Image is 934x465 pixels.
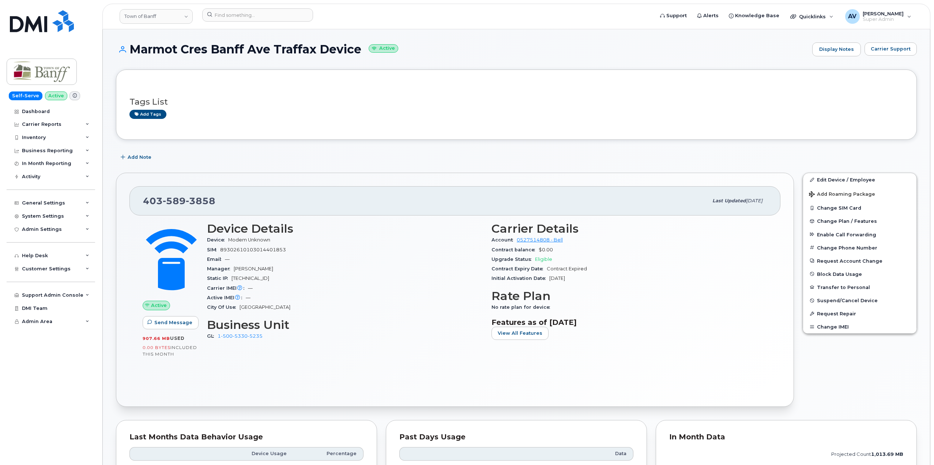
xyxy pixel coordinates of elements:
[231,275,269,281] span: [TECHNICAL_ID]
[803,320,916,333] button: Change IMEI
[669,434,903,441] div: In Month Data
[293,447,364,460] th: Percentage
[746,198,762,203] span: [DATE]
[539,247,553,252] span: $0.00
[803,294,916,307] button: Suspend/Cancel Device
[154,319,192,326] span: Send Message
[803,241,916,254] button: Change Phone Number
[831,451,903,457] text: projected count
[492,289,767,303] h3: Rate Plan
[207,247,220,252] span: SIM
[817,298,878,303] span: Suspend/Cancel Device
[803,228,916,241] button: Enable Call Forwarding
[369,44,398,53] small: Active
[240,304,290,310] span: [GEOGRAPHIC_DATA]
[220,247,286,252] span: 89302610103014401853
[803,281,916,294] button: Transfer to Personal
[225,256,230,262] span: —
[803,254,916,267] button: Request Account Change
[248,285,253,291] span: —
[129,97,903,106] h3: Tags List
[228,237,270,243] span: Modem Unknown
[116,151,158,164] button: Add Note
[207,295,246,300] span: Active IMEI
[492,247,539,252] span: Contract balance
[399,434,633,441] div: Past Days Usage
[207,222,483,235] h3: Device Details
[186,195,215,206] span: 3858
[803,267,916,281] button: Block Data Usage
[517,237,563,243] a: 0527514808 - Bell
[803,201,916,214] button: Change SIM Card
[207,275,231,281] span: Static IP
[218,333,263,339] a: 1-500-5330-5235
[143,345,170,350] span: 0.00 Bytes
[547,266,587,271] span: Contract Expired
[529,447,633,460] th: Data
[803,307,916,320] button: Request Repair
[492,222,767,235] h3: Carrier Details
[492,304,554,310] span: No rate plan for device
[817,232,876,237] span: Enable Call Forwarding
[207,237,228,243] span: Device
[207,318,483,331] h3: Business Unit
[151,302,167,309] span: Active
[116,43,809,56] h1: Marmot Cres Banff Ave Traffax Device
[803,214,916,228] button: Change Plan / Features
[170,335,185,341] span: used
[809,191,875,198] span: Add Roaming Package
[535,256,552,262] span: Eligible
[492,318,767,327] h3: Features as of [DATE]
[207,333,218,339] span: GL
[492,275,549,281] span: Initial Activation Date
[143,195,215,206] span: 403
[549,275,565,281] span: [DATE]
[129,110,166,119] a: Add tags
[129,434,364,441] div: Last Months Data Behavior Usage
[865,42,917,56] button: Carrier Support
[812,42,861,56] a: Display Notes
[871,451,903,457] tspan: 1,013.69 MB
[492,256,535,262] span: Upgrade Status
[492,266,547,271] span: Contract Expiry Date
[712,198,746,203] span: Last updated
[246,295,251,300] span: —
[128,154,151,161] span: Add Note
[207,285,248,291] span: Carrier IMEI
[163,195,186,206] span: 589
[207,266,234,271] span: Manager
[492,237,517,243] span: Account
[817,218,877,224] span: Change Plan / Features
[803,186,916,201] button: Add Roaming Package
[207,256,225,262] span: Email
[492,327,549,340] button: View All Features
[207,304,240,310] span: City Of Use
[498,330,542,337] span: View All Features
[143,336,170,341] span: 907.66 MB
[234,266,273,271] span: [PERSON_NAME]
[143,316,199,329] button: Send Message
[871,45,911,52] span: Carrier Support
[803,173,916,186] a: Edit Device / Employee
[215,447,293,460] th: Device Usage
